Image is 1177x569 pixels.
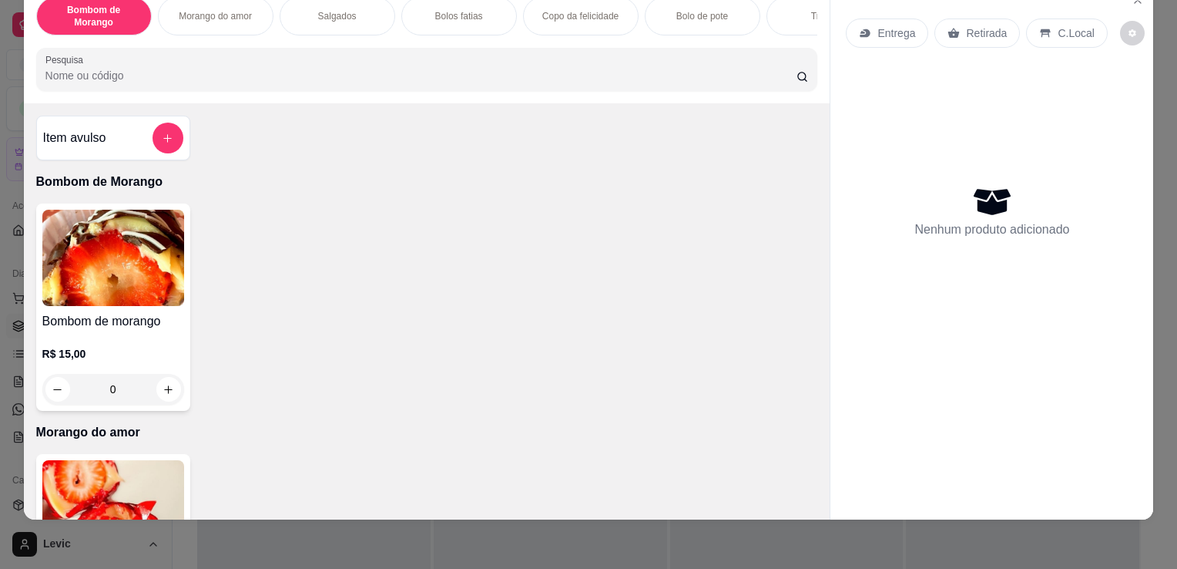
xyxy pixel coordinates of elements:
[1058,25,1094,41] p: C.Local
[45,68,796,83] input: Pesquisa
[42,460,184,557] img: product-image
[318,10,357,22] p: Salgados
[676,10,728,22] p: Bolo de pote
[45,53,89,66] label: Pesquisa
[45,377,70,402] button: decrease-product-quantity
[49,4,139,29] p: Bombom de Morango
[43,129,106,147] h4: Item avulso
[156,377,181,402] button: increase-product-quantity
[914,221,1069,239] p: Nenhum produto adicionado
[153,123,183,153] button: add-separate-item
[1120,21,1145,45] button: decrease-product-quantity
[42,312,184,331] h4: Bombom de morango
[542,10,619,22] p: Copo da felicidade
[36,423,818,442] p: Morango do amor
[42,346,184,362] p: R$ 15,00
[877,25,915,41] p: Entrega
[435,10,483,22] p: Bolos fatias
[36,173,818,191] p: Bombom de Morango
[811,10,837,22] p: Trufas
[42,210,184,306] img: product-image
[966,25,1007,41] p: Retirada
[179,10,252,22] p: Morango do amor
